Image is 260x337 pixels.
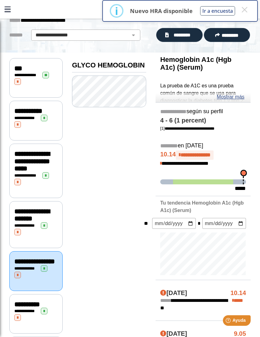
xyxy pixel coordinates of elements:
input: mm/dd/yyyy [202,218,246,229]
h5: en [DATE] [160,142,246,150]
button: Close this dialog [239,4,250,15]
button: Ir a encuesta [200,6,235,16]
p: Nuevo HRA disponible [130,7,193,15]
p: La prueba de A1C es una prueba común de sangre que se usa para diagnosticar la diabetes tipo 1 y ... [160,82,246,216]
h4: 10.14 [160,150,246,160]
a: [1] [160,126,214,131]
b: Tu tendencia Hemoglobin A1c (Hgb A1c) (Serum) [160,200,244,213]
b: Hemoglobin A1c (Hgb A1c) (Serum) [160,56,231,71]
h4: 4 - 6 (1 percent) [160,117,246,124]
h4: [DATE] [160,289,187,297]
div: i [115,5,118,16]
h5: según su perfil [160,108,246,115]
h4: 10.14 [230,289,246,297]
input: mm/dd/yyyy [152,218,196,229]
b: GLYCO HEMOGLOBIN [72,61,145,69]
a: Mostrar más [217,93,244,101]
iframe: Help widget launcher [205,313,253,330]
